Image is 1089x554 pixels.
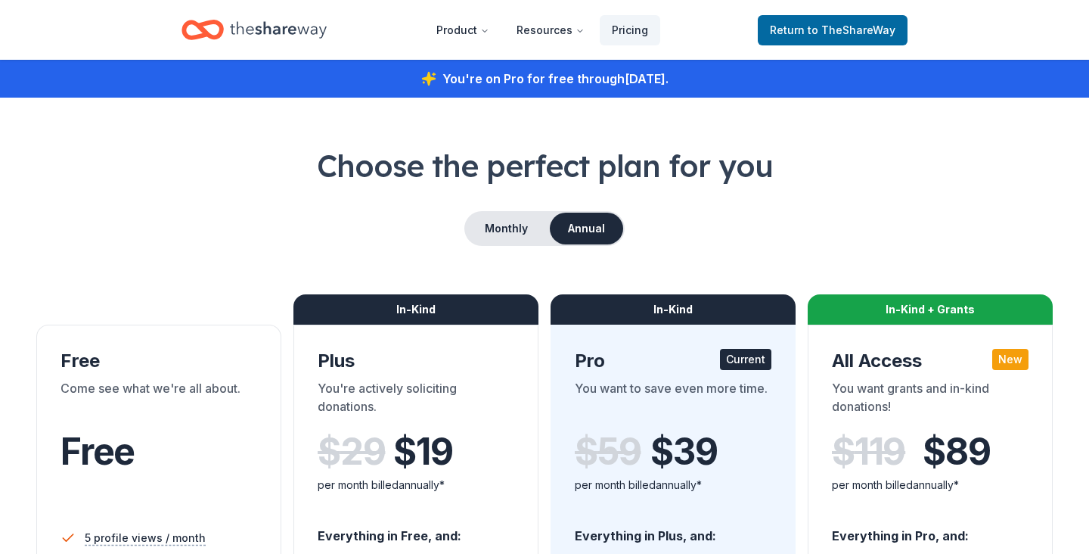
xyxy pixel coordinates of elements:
div: per month billed annually* [575,476,771,494]
div: All Access [832,349,1028,373]
div: In-Kind + Grants [808,294,1053,325]
h1: Choose the perfect plan for you [36,145,1053,187]
div: In-Kind [293,294,538,325]
a: Home [181,12,327,48]
a: Pricing [600,15,660,45]
div: Come see what we're all about. [60,379,257,422]
nav: Main [424,12,660,48]
div: per month billed annually* [318,476,514,494]
div: You're actively soliciting donations. [318,379,514,422]
span: to TheShareWay [808,23,895,36]
span: 5 profile views / month [85,529,206,547]
span: Return [770,21,895,39]
button: Monthly [466,213,547,244]
div: Everything in Free, and: [318,514,514,546]
div: Plus [318,349,514,373]
div: Everything in Pro, and: [832,514,1028,546]
div: Current [720,349,771,370]
div: You want grants and in-kind donations! [832,379,1028,422]
span: Free [60,429,135,474]
button: Product [424,15,501,45]
div: New [992,349,1028,370]
a: Returnto TheShareWay [758,15,907,45]
div: per month billed annually* [832,476,1028,494]
div: You want to save even more time. [575,379,771,422]
div: In-Kind [551,294,796,325]
span: $ 89 [923,431,990,473]
div: Free [60,349,257,373]
span: $ 39 [650,431,717,473]
div: Everything in Plus, and: [575,514,771,546]
span: $ 19 [393,431,452,473]
button: Resources [504,15,597,45]
div: Pro [575,349,771,373]
button: Annual [550,213,623,244]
